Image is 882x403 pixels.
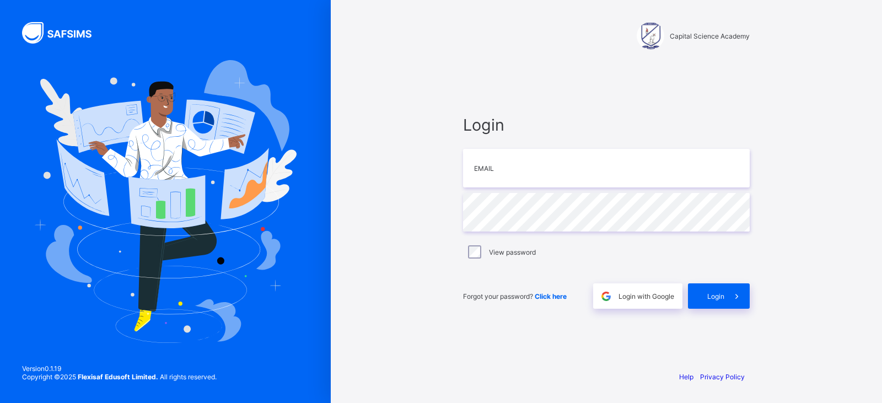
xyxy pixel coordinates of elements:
a: Click here [535,292,567,300]
img: SAFSIMS Logo [22,22,105,44]
span: Version 0.1.19 [22,364,217,373]
span: Login [463,115,750,135]
img: google.396cfc9801f0270233282035f929180a.svg [600,290,612,303]
span: Capital Science Academy [670,32,750,40]
a: Privacy Policy [700,373,745,381]
label: View password [489,248,536,256]
strong: Flexisaf Edusoft Limited. [78,373,158,381]
img: Hero Image [34,60,297,342]
span: Login [707,292,724,300]
span: Forgot your password? [463,292,567,300]
a: Help [679,373,693,381]
span: Copyright © 2025 All rights reserved. [22,373,217,381]
span: Login with Google [619,292,674,300]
